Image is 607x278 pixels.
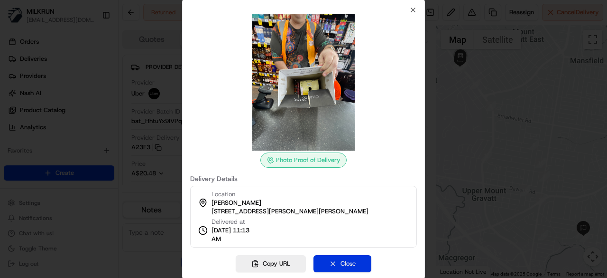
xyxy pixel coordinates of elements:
img: photo_proof_of_delivery image [235,14,372,151]
label: Delivery Details [190,175,417,182]
span: Location [212,190,235,199]
span: [DATE] 11:13 AM [212,226,255,243]
div: Photo Proof of Delivery [260,153,347,168]
span: [PERSON_NAME] [212,199,261,207]
span: [STREET_ADDRESS][PERSON_NAME][PERSON_NAME] [212,207,368,216]
button: Close [313,255,371,272]
button: Copy URL [236,255,306,272]
span: Delivered at [212,218,255,226]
